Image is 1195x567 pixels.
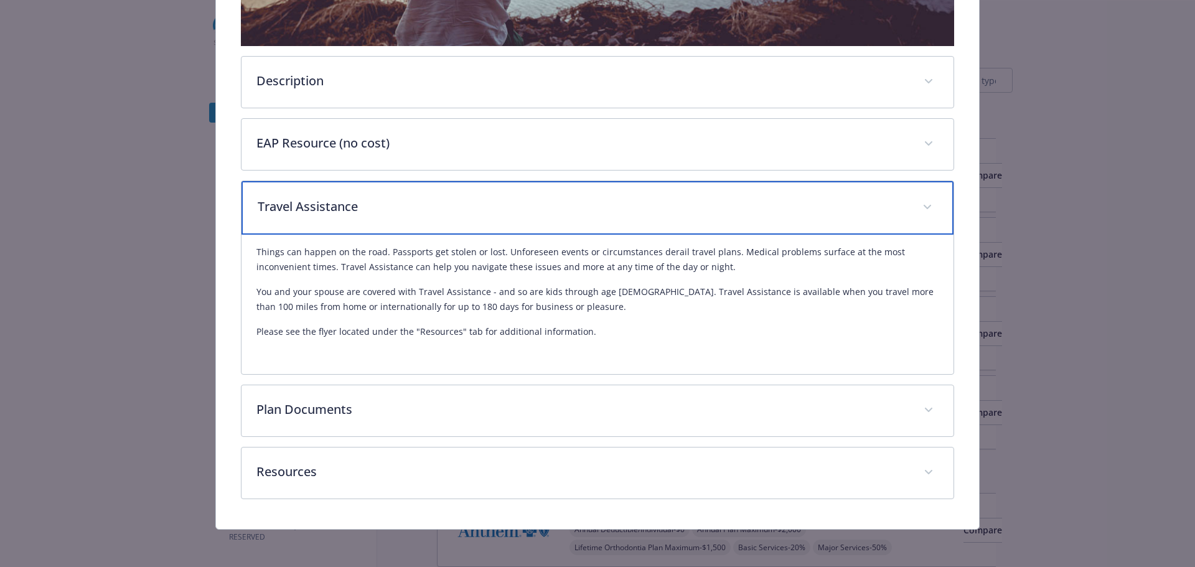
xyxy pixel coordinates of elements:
[241,385,954,436] div: Plan Documents
[258,197,908,216] p: Travel Assistance
[256,462,909,481] p: Resources
[256,72,909,90] p: Description
[241,181,954,235] div: Travel Assistance
[241,119,954,170] div: EAP Resource (no cost)
[256,400,909,419] p: Plan Documents
[241,57,954,108] div: Description
[256,134,909,152] p: EAP Resource (no cost)
[256,245,939,274] p: Things can happen on the road. Passports get stolen or lost. Unforeseen events or circumstances d...
[256,324,939,339] p: Please see the flyer located under the "Resources" tab for additional information.
[241,235,954,374] div: Travel Assistance
[241,448,954,499] div: Resources
[256,284,939,314] p: You and your spouse are covered with Travel Assistance - and so are kids through age [DEMOGRAPHIC...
